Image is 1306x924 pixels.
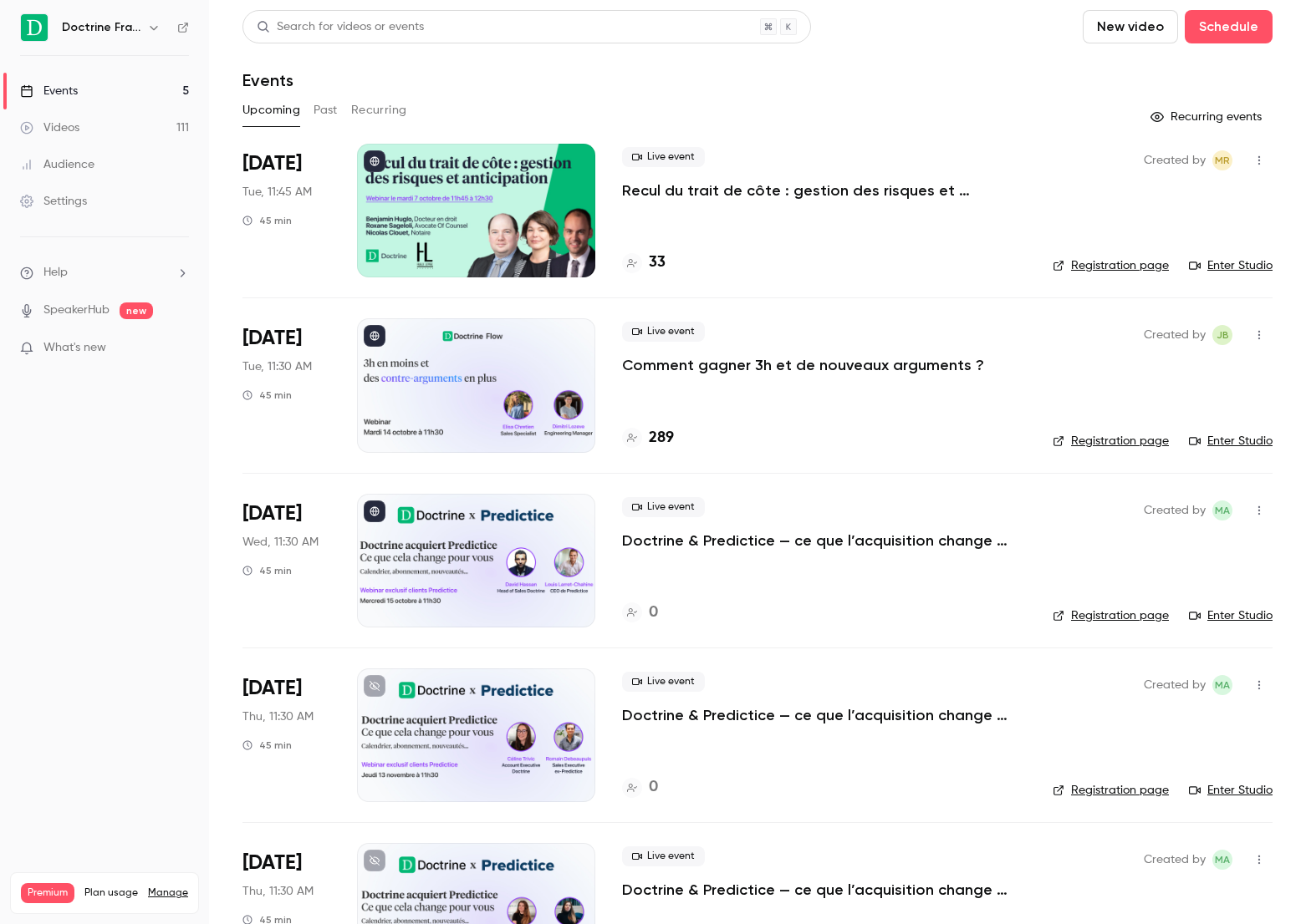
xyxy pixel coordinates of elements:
div: Events [20,83,78,99]
li: help-dropdown-opener [20,264,189,282]
a: Doctrine & Predictice — ce que l’acquisition change pour vous - Session 1 [622,531,1026,551]
span: new [120,302,153,319]
div: Nov 13 Thu, 11:30 AM (Europe/Paris) [242,668,330,802]
span: [DATE] [242,150,302,177]
img: Doctrine France [21,14,48,41]
span: Thu, 11:30 AM [242,883,314,900]
button: Recurring [351,97,407,124]
span: MA [1215,850,1230,870]
button: Past [314,97,338,124]
h4: 33 [649,251,666,274]
span: MR [1215,150,1230,170]
a: Doctrine & Predictice — ce que l’acquisition change pour vous - Session 2 [622,705,1026,725]
span: Live event [622,147,705,167]
span: Marie Agard [1212,675,1232,695]
span: MA [1215,675,1230,695]
div: Audience [20,156,94,173]
span: Marguerite Rubin de Cervens [1212,150,1232,170]
a: SpeakerHub [43,302,110,319]
div: Oct 15 Wed, 11:30 AM (Europe/Paris) [242,494,330,627]
div: Oct 7 Tue, 11:45 AM (Europe/Paris) [242,144,330,277]
a: Registration page [1053,433,1169,449]
a: Enter Studio [1189,782,1273,799]
span: Live event [622,846,705,866]
button: Schedule [1185,10,1273,43]
a: Recul du trait de côte : gestion des risques et anticipation [622,180,1026,201]
h1: Events [242,70,293,90]
a: 289 [622,427,674,449]
a: Comment gagner 3h et de nouveaux arguments ? [622,355,984,375]
span: [DATE] [242,500,302,527]
a: 33 [622,251,666,274]
span: Help [43,264,68,282]
h4: 0 [649,776,658,799]
span: Premium [21,883,74,903]
div: Videos [20,119,79,136]
iframe: Noticeable Trigger [169,341,189,356]
span: Created by [1144,675,1206,695]
a: 0 [622,776,658,799]
span: Created by [1144,500,1206,520]
a: Enter Studio [1189,433,1273,449]
div: Settings [20,193,87,210]
button: Upcoming [242,97,300,124]
div: 45 min [242,214,292,227]
span: Wed, 11:30 AM [242,534,319,551]
button: Recurring events [1143,104,1273,130]
div: Search for videos or events [257,18,424,36]
h4: 289 [649,427,674,449]
a: 0 [622,602,658,624]
a: Manage [148,886,188,900]
span: Live event [622,672,705,692]
span: Marie Agard [1212,500,1232,520]
span: Live event [622,322,705,342]
a: Registration page [1053,782,1169,799]
div: Oct 14 Tue, 11:30 AM (Europe/Paris) [242,318,330,452]
span: Tue, 11:30 AM [242,358,312,375]
a: Enter Studio [1189,257,1273,274]
span: [DATE] [242,675,302,702]
span: Thu, 11:30 AM [242,708,314,725]
span: [DATE] [242,325,302,352]
span: Live event [622,497,705,517]
span: [DATE] [242,850,302,876]
a: Registration page [1053,607,1169,624]
h4: 0 [649,602,658,624]
h6: Doctrine France [62,19,140,36]
div: 45 min [242,739,292,752]
button: New video [1083,10,1178,43]
a: Enter Studio [1189,607,1273,624]
div: 45 min [242,388,292,402]
span: Created by [1144,150,1206,170]
span: Plan usage [84,886,138,900]
span: Created by [1144,325,1206,345]
span: Tue, 11:45 AM [242,184,312,201]
div: 45 min [242,564,292,577]
span: Marie Agard [1212,850,1232,870]
a: Registration page [1053,257,1169,274]
span: Created by [1144,850,1206,870]
span: JB [1217,325,1229,345]
span: Justine Burel [1212,325,1232,345]
a: Doctrine & Predictice — ce que l’acquisition change pour vous - Session 3 [622,880,1026,900]
span: What's new [43,339,106,357]
span: MA [1215,500,1230,520]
